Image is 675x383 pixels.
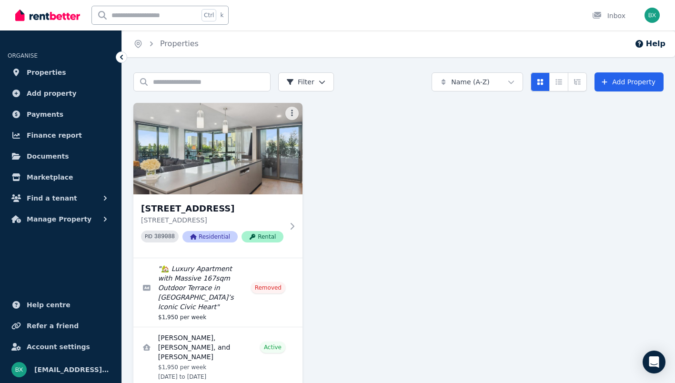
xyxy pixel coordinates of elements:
[27,67,66,78] span: Properties
[549,72,568,91] button: Compact list view
[8,295,114,314] a: Help centre
[11,362,27,377] img: bxm@outlook.com.au
[8,189,114,208] button: Find a tenant
[133,103,302,194] img: 503/99 Mill Point Rd, South Perth
[15,8,80,22] img: RentBetter
[8,63,114,82] a: Properties
[8,147,114,166] a: Documents
[285,107,299,120] button: More options
[8,105,114,124] a: Payments
[27,130,82,141] span: Finance report
[201,9,216,21] span: Ctrl
[531,72,587,91] div: View options
[8,210,114,229] button: Manage Property
[592,11,625,20] div: Inbox
[286,77,314,87] span: Filter
[27,341,90,353] span: Account settings
[27,109,63,120] span: Payments
[182,231,238,242] span: Residential
[27,213,91,225] span: Manage Property
[531,72,550,91] button: Card view
[8,84,114,103] a: Add property
[145,234,152,239] small: PID
[154,233,175,240] code: 389088
[594,72,664,91] a: Add Property
[27,320,79,332] span: Refer a friend
[451,77,490,87] span: Name (A-Z)
[122,30,210,57] nav: Breadcrumb
[643,351,665,373] div: Open Intercom Messenger
[8,168,114,187] a: Marketplace
[645,8,660,23] img: bxm@outlook.com.au
[568,72,587,91] button: Expanded list view
[8,126,114,145] a: Finance report
[278,72,334,91] button: Filter
[141,215,283,225] p: [STREET_ADDRESS]
[27,171,73,183] span: Marketplace
[133,103,302,258] a: 503/99 Mill Point Rd, South Perth[STREET_ADDRESS][STREET_ADDRESS]PID 389088ResidentialRental
[27,299,71,311] span: Help centre
[160,39,199,48] a: Properties
[27,151,69,162] span: Documents
[635,38,665,50] button: Help
[432,72,523,91] button: Name (A-Z)
[141,202,283,215] h3: [STREET_ADDRESS]
[27,192,77,204] span: Find a tenant
[220,11,223,19] span: k
[34,364,110,375] span: [EMAIL_ADDRESS][DOMAIN_NAME]
[8,337,114,356] a: Account settings
[8,52,38,59] span: ORGANISE
[133,258,302,327] a: Edit listing: 🏡 Luxury Apartment with Massive 167sqm Outdoor Terrace in South Perth’s Iconic Civi...
[27,88,77,99] span: Add property
[242,231,283,242] span: Rental
[8,316,114,335] a: Refer a friend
